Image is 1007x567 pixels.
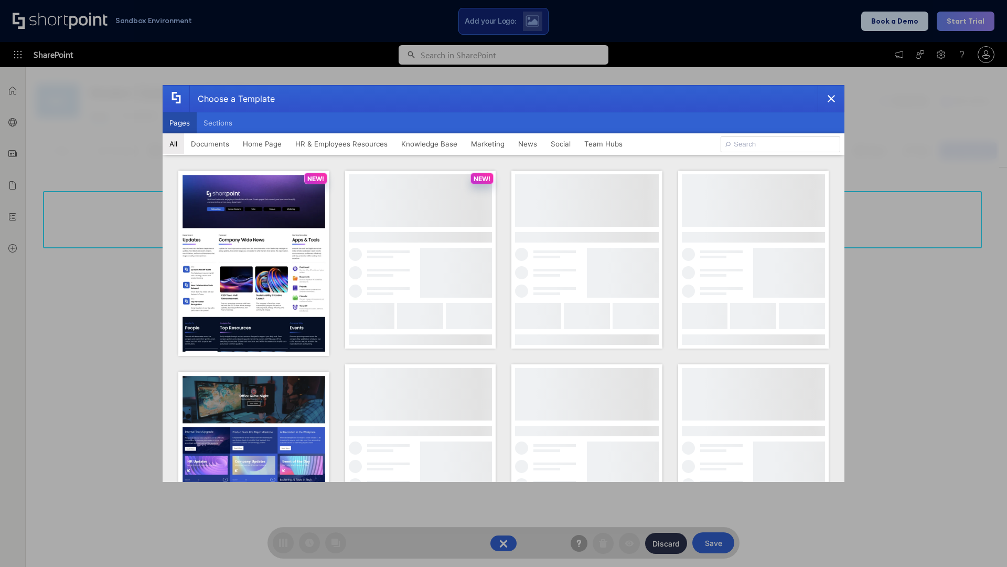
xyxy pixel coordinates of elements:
p: NEW! [474,175,490,183]
div: Choose a Template [189,86,275,112]
button: Team Hubs [577,133,629,154]
button: Pages [163,112,197,133]
iframe: Chat Widget [955,517,1007,567]
button: Documents [184,133,236,154]
button: HR & Employees Resources [288,133,394,154]
button: Home Page [236,133,288,154]
input: Search [721,136,840,152]
p: NEW! [307,175,324,183]
button: Marketing [464,133,511,154]
button: All [163,133,184,154]
button: News [511,133,544,154]
div: template selector [163,85,844,482]
button: Knowledge Base [394,133,464,154]
button: Sections [197,112,239,133]
button: Social [544,133,577,154]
